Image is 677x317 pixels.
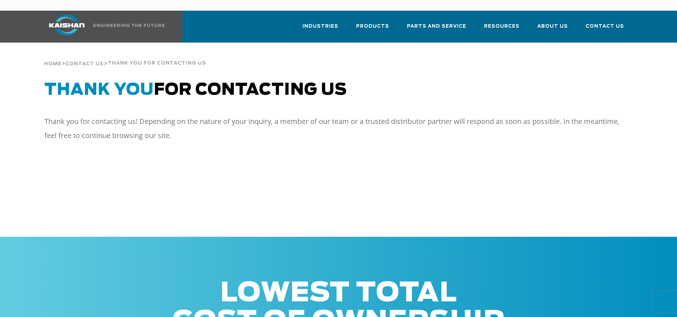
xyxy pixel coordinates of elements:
[484,22,520,31] span: Resources
[44,43,206,70] div: > >
[44,62,61,66] span: Home
[44,82,347,98] span: for Contacting Us
[93,24,165,27] img: Engineering the future
[407,17,466,41] a: Parts and Service
[44,82,154,98] span: Thank You
[537,22,568,31] span: About Us
[302,22,338,31] span: Industries
[108,61,206,66] span: thank you for contacting us
[44,114,620,143] p: Thank you for contacting us! Depending on the nature of your inquiry, a member of our team or a t...
[484,17,520,41] a: Resources
[407,22,466,31] span: Parts and Service
[40,15,93,36] img: kaishan logo
[586,17,624,41] a: Contact Us
[356,22,389,31] span: Products
[65,60,104,67] a: Contact Us
[302,17,338,41] a: Industries
[40,11,166,43] a: Kaishan USA
[356,17,389,41] a: Products
[44,60,61,67] a: Home
[586,22,624,31] span: Contact Us
[65,62,104,66] span: Contact Us
[537,17,568,41] a: About Us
